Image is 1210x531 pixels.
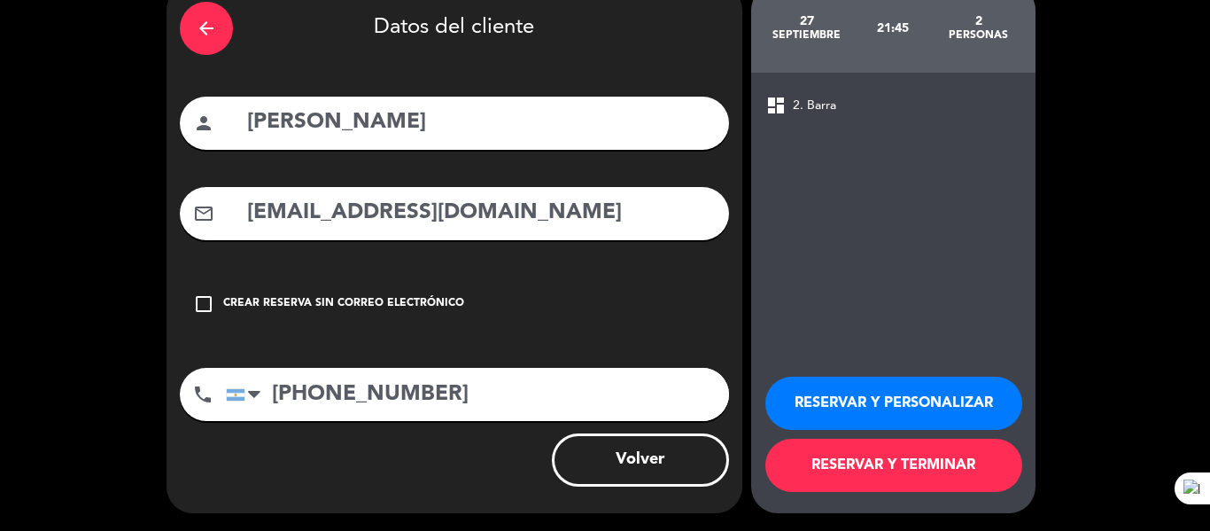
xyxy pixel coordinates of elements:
[192,384,213,405] i: phone
[935,14,1021,28] div: 2
[226,368,729,421] input: Número de teléfono...
[764,14,850,28] div: 27
[223,295,464,313] div: Crear reserva sin correo electrónico
[193,293,214,315] i: check_box_outline_blank
[196,18,217,39] i: arrow_back
[765,439,1022,492] button: RESERVAR Y TERMINAR
[765,95,787,116] span: dashboard
[245,195,716,231] input: Email del cliente
[765,377,1022,430] button: RESERVAR Y PERSONALIZAR
[764,28,850,43] div: septiembre
[193,113,214,134] i: person
[793,96,836,116] span: 2. Barra
[227,369,268,420] div: Argentina: +54
[193,203,214,224] i: mail_outline
[935,28,1021,43] div: personas
[245,105,716,141] input: Nombre del cliente
[552,433,729,487] button: Volver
